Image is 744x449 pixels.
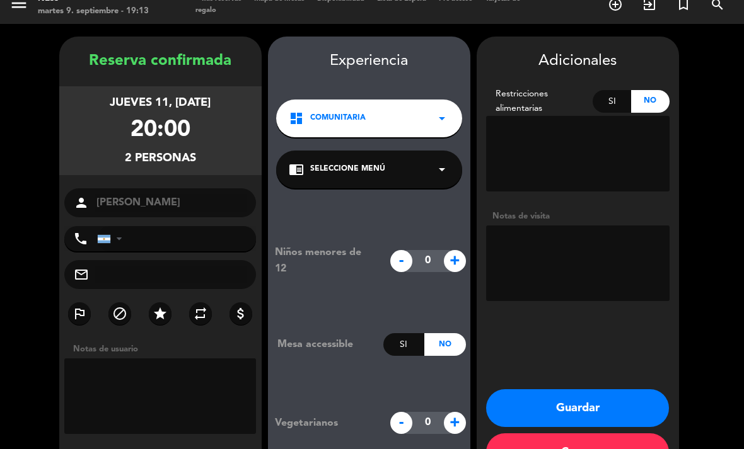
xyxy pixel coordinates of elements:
div: Si [593,90,631,113]
span: + [444,250,466,272]
div: martes 9. septiembre - 19:13 [38,5,149,18]
i: outlined_flag [72,306,87,321]
div: Notas de usuario [67,343,262,356]
div: No [631,90,670,113]
div: Si [383,333,424,356]
i: phone [73,231,88,246]
i: attach_money [233,306,248,321]
i: mail_outline [74,267,89,282]
span: Seleccione Menú [310,163,385,176]
div: Experiencia [268,49,470,74]
span: - [390,250,412,272]
div: Restricciones alimentarias [486,87,593,116]
span: COMUNITARIA [310,112,366,125]
i: arrow_drop_down [434,111,450,126]
div: Mesa accessible [268,336,383,353]
i: person [74,195,89,210]
button: Guardar [486,389,669,427]
div: No [424,333,465,356]
span: + [444,412,466,434]
i: repeat [193,306,208,321]
i: arrow_drop_down [434,162,450,177]
div: Reserva confirmada [59,49,262,74]
div: 20:00 [131,112,190,149]
div: Adicionales [486,49,670,74]
div: 2 personas [125,149,196,168]
div: Notas de visita [486,210,670,223]
span: - [390,412,412,434]
i: star [153,306,168,321]
div: Vegetarianos [265,415,383,431]
div: jueves 11, [DATE] [110,94,211,112]
div: Argentina: +54 [98,227,127,251]
i: dashboard [289,111,304,126]
div: Niños menores de 12 [265,244,383,277]
i: block [112,306,127,321]
i: chrome_reader_mode [289,162,304,177]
